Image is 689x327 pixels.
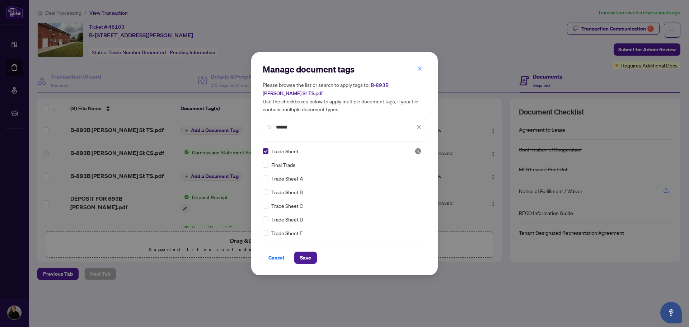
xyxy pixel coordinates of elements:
[300,252,311,263] span: Save
[271,161,296,169] span: Final Trade
[414,148,422,155] span: Pending Review
[263,81,426,113] h5: Please browse the list or search to apply tags to: Use the checkboxes below to apply multiple doc...
[294,252,317,264] button: Save
[417,66,422,71] span: close
[660,302,682,323] button: Open asap
[417,125,422,130] span: close
[268,252,284,263] span: Cancel
[271,202,303,210] span: Trade Sheet C
[263,252,290,264] button: Cancel
[271,147,299,155] span: Trade Sheet
[263,64,426,75] h2: Manage document tags
[271,174,303,182] span: Trade Sheet A
[271,229,303,237] span: Trade Sheet E
[414,148,422,155] img: status
[271,188,303,196] span: Trade Sheet B
[263,82,389,97] span: B-893B [PERSON_NAME] St TS.pdf
[271,215,303,223] span: Trade Sheet D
